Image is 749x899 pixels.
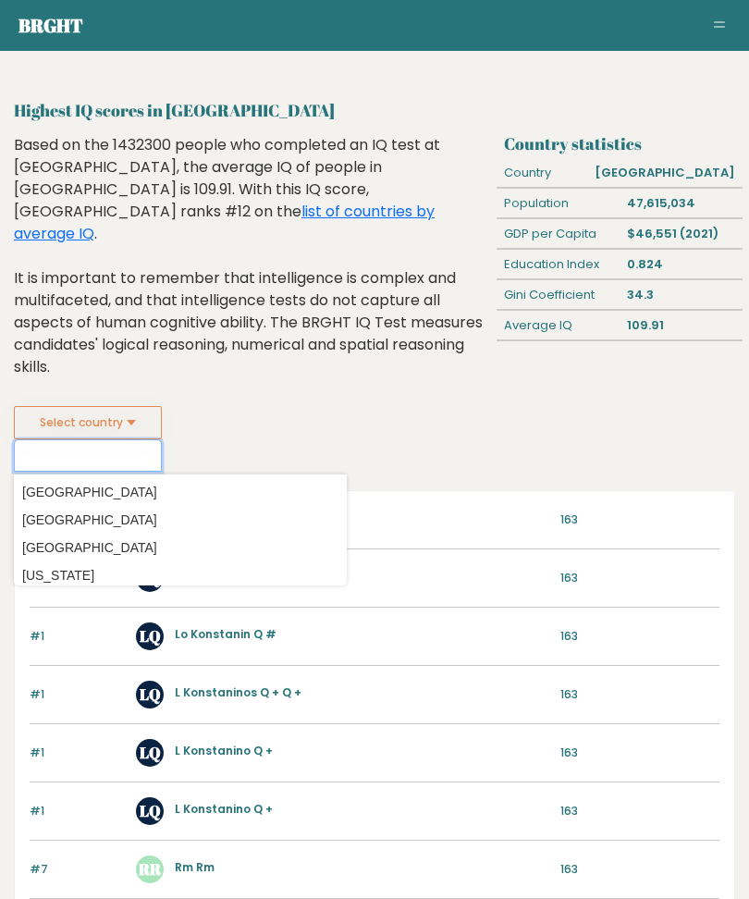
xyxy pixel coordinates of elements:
div: 34.3 [620,280,743,310]
option: [US_STATE] [18,562,342,589]
button: Toggle navigation [708,15,731,37]
p: #1 [30,803,125,819]
div: 109.91 [620,311,743,340]
input: Select your country [14,439,162,472]
option: [GEOGRAPHIC_DATA] [18,507,342,534]
p: #1 [30,686,125,703]
a: L Konstanino Q + [175,743,273,758]
a: L Konstanino Q + [175,801,273,817]
p: #1 [30,745,125,761]
div: Population [497,189,620,218]
h2: Highest IQ scores in [GEOGRAPHIC_DATA] [14,98,735,123]
p: 163 [560,570,719,586]
option: [GEOGRAPHIC_DATA] [18,479,342,506]
p: #1 [30,628,125,645]
p: 163 [560,511,719,528]
h3: Country statistics [504,134,735,154]
text: LQ [140,742,161,763]
div: 47,615,034 [620,189,743,218]
a: Lo Konstanin Q # [175,626,276,642]
text: LQ [140,567,161,588]
button: Select country [14,406,162,439]
a: list of countries by average IQ [14,201,435,244]
div: Average IQ [497,311,620,340]
div: Based on the 1432300 people who completed an IQ test at [GEOGRAPHIC_DATA], the average IQ of peop... [14,134,490,406]
text: LQ [140,625,161,647]
a: L Konstaninos Q + Q + [175,684,301,700]
div: $46,551 (2021) [620,219,743,249]
text: RR [138,858,162,880]
div: Education Index [497,250,620,279]
div: 0.824 [620,250,743,279]
p: 163 [560,686,719,703]
a: Brght [18,13,83,38]
div: Gini Coefficient [497,280,620,310]
text: LQ [140,800,161,821]
text: LQ [140,683,161,705]
div: [GEOGRAPHIC_DATA] [588,158,743,188]
a: Rm Rm [175,859,215,875]
p: #7 [30,861,125,878]
p: 163 [560,628,719,645]
div: Country [497,158,587,188]
option: [GEOGRAPHIC_DATA] [18,535,342,561]
p: 163 [560,861,719,878]
p: 163 [560,803,719,819]
p: 163 [560,745,719,761]
div: GDP per Capita [497,219,620,249]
